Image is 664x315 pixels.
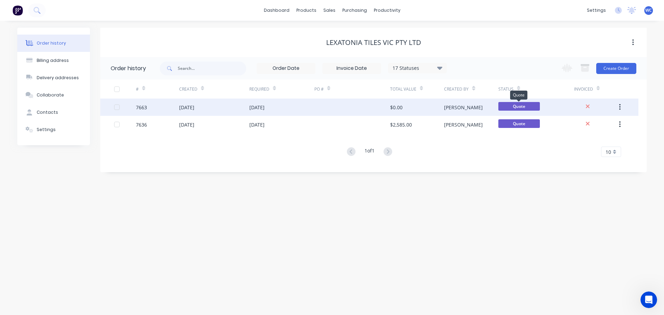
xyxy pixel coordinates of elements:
div: Required [249,86,269,92]
input: Invoice Date [323,63,381,74]
input: Search... [178,62,246,75]
div: 7636 [136,121,147,128]
div: Created [179,86,197,92]
div: PO # [314,86,324,92]
iframe: Intercom live chat [640,291,657,308]
div: Invoiced [574,80,617,99]
button: Delivery addresses [17,69,90,86]
div: $0.00 [390,104,403,111]
div: Created [179,80,249,99]
button: Billing address [17,52,90,69]
div: Billing address [37,57,69,64]
div: Delivery addresses [37,75,79,81]
div: Status [498,86,514,92]
input: Order Date [257,63,315,74]
div: Collaborate [37,92,64,98]
div: $2,585.00 [390,121,412,128]
span: 10 [606,148,611,156]
div: [DATE] [179,104,194,111]
div: Order history [37,40,66,46]
div: [PERSON_NAME] [444,121,483,128]
div: Total Value [390,80,444,99]
div: # [136,80,179,99]
button: Create Order [596,63,636,74]
div: 17 Statuses [388,64,446,72]
div: Order history [111,64,146,73]
div: # [136,86,139,92]
div: 1 of 1 [365,147,375,157]
button: Settings [17,121,90,138]
img: Factory [12,5,23,16]
div: Created By [444,86,469,92]
div: Total Value [390,86,416,92]
div: sales [320,5,339,16]
div: [DATE] [249,121,265,128]
div: [DATE] [249,104,265,111]
div: purchasing [339,5,370,16]
span: Quote [498,119,540,128]
span: Quote [498,102,540,111]
button: Contacts [17,104,90,121]
div: 7663 [136,104,147,111]
button: Order history [17,35,90,52]
div: settings [583,5,609,16]
div: Contacts [37,109,58,115]
div: products [293,5,320,16]
div: Lexatonia Tiles Vic Pty Ltd [326,38,421,47]
div: productivity [370,5,404,16]
a: dashboard [260,5,293,16]
div: PO # [314,80,390,99]
div: [PERSON_NAME] [444,104,483,111]
div: Quote [510,91,527,100]
div: Settings [37,127,56,133]
div: Status [498,80,574,99]
button: Collaborate [17,86,90,104]
span: WC [645,7,652,13]
div: Required [249,80,314,99]
div: Created By [444,80,498,99]
div: Invoiced [574,86,593,92]
div: [DATE] [179,121,194,128]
